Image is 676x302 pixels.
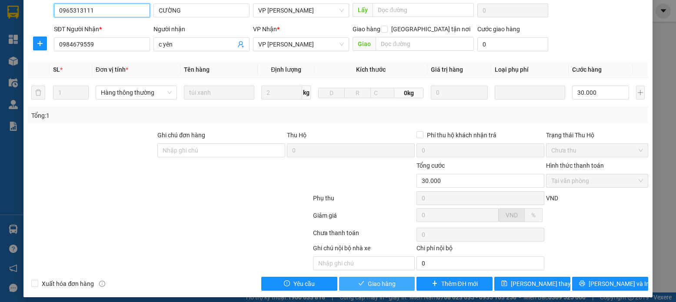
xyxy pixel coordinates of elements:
span: [GEOGRAPHIC_DATA] tận nơi [388,24,474,34]
label: Cước giao hàng [477,26,520,33]
span: Lấy [353,3,373,17]
span: save [501,280,507,287]
button: plusThêm ĐH mới [416,277,493,291]
span: 0kg [394,88,423,98]
label: Ghi chú đơn hàng [157,132,205,139]
input: VD: Bàn, Ghế [184,86,255,100]
span: info-circle [99,281,105,287]
span: Định lượng [271,66,301,73]
label: Hình thức thanh toán [546,162,604,169]
div: SĐT Người Nhận [54,24,150,34]
span: printer [579,280,585,287]
div: Chi phí nội bộ [416,243,544,256]
button: plus [636,86,645,100]
span: Giao [353,37,376,51]
span: SL [53,66,60,73]
button: save[PERSON_NAME] thay đổi [494,277,570,291]
span: Chưa thu [551,144,643,157]
input: Ghi chú đơn hàng [157,143,285,157]
span: check [358,280,364,287]
button: plus [33,37,47,50]
input: Nhập ghi chú [313,256,415,270]
span: Giao hàng [368,279,396,289]
strong: CÔNG TY TNHH VĨNH QUANG [68,8,186,17]
span: plus [33,40,47,47]
img: logo [6,8,43,45]
span: Kích thước [356,66,386,73]
span: Tổng cước [416,162,445,169]
input: Dọc đường [376,37,473,51]
span: Hàng thông thường [101,86,172,99]
span: [STREET_ADDRESS][PERSON_NAME] [10,50,115,69]
span: VP Nguyễn Văn Cừ [258,38,344,51]
input: Cước giao hàng [477,37,549,51]
th: Loại phụ phí [491,61,569,78]
input: D [318,88,345,98]
span: Tên hàng [184,66,210,73]
span: Xuất hóa đơn hàng [38,279,97,289]
span: Đơn vị tính [96,66,128,73]
div: Người nhận [153,24,250,34]
strong: Hotline : 0889 23 23 23 [99,30,156,36]
div: Ghi chú nội bộ nhà xe [313,243,415,256]
span: Yêu cầu [293,279,315,289]
span: plus [432,280,438,287]
button: checkGiao hàng [339,277,415,291]
strong: : [DOMAIN_NAME] [88,38,167,46]
span: Thu Hộ [287,132,306,139]
span: VP gửi: [10,50,115,69]
span: Cước hàng [572,66,602,73]
input: C [370,88,394,98]
span: Giá trị hàng [431,66,463,73]
span: Phí thu hộ khách nhận trả [423,130,500,140]
span: VP Nhận [253,26,277,33]
span: % [531,212,536,219]
button: printer[PERSON_NAME] và In [572,277,648,291]
div: Tổng: 1 [31,111,261,120]
div: Giảm giá [312,211,416,226]
span: VND [546,195,558,202]
span: exclamation-circle [284,280,290,287]
input: R [344,88,371,98]
div: Chưa thanh toán [312,228,416,243]
div: Phụ thu [312,193,416,209]
strong: PHIẾU GỬI HÀNG [92,19,163,28]
span: user-add [237,41,244,48]
span: VP LÊ HỒNG PHONG [258,4,344,17]
span: Thêm ĐH mới [441,279,478,289]
span: VND [506,212,518,219]
span: [PERSON_NAME] thay đổi [511,279,580,289]
span: kg [302,86,311,100]
button: delete [31,86,45,100]
button: exclamation-circleYêu cầu [261,277,337,291]
div: Trạng thái Thu Hộ [546,130,648,140]
span: Website [88,39,110,46]
input: Cước lấy hàng [477,3,549,17]
input: Dọc đường [373,3,473,17]
span: Tại văn phòng [551,174,643,187]
input: 0 [431,86,487,100]
span: [PERSON_NAME] và In [589,279,649,289]
span: Giao hàng [353,26,380,33]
